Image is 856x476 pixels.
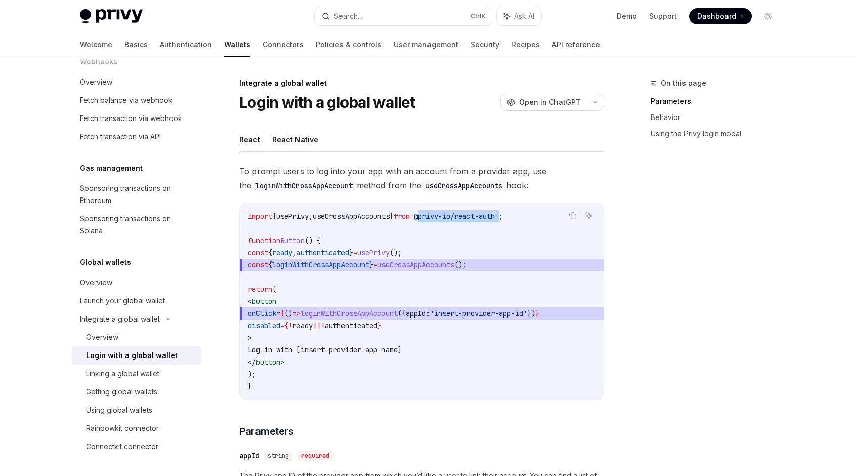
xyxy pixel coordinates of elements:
[292,248,296,257] span: ,
[390,248,402,257] span: ();
[353,248,357,257] span: =
[390,212,394,221] span: }
[661,77,706,89] span: On this page
[248,333,252,342] span: >
[649,11,677,21] a: Support
[239,128,260,151] button: React
[72,346,201,365] a: Login with a global wallet
[552,32,600,57] a: API reference
[470,12,486,20] span: Ctrl K
[124,32,148,57] a: Basics
[582,209,595,222] button: Ask AI
[80,313,160,325] div: Integrate a global wallet
[72,365,201,383] a: Linking a global wallet
[349,248,353,257] span: }
[500,94,587,111] button: Open in ChatGPT
[80,256,131,268] h5: Global wallets
[248,370,256,379] span: );
[272,212,276,221] span: {
[80,162,143,174] h5: Gas management
[651,126,784,142] a: Using the Privy login modal
[617,11,637,21] a: Demo
[421,180,506,191] code: useCrossAppAccounts
[72,292,201,310] a: Launch your global wallet
[80,276,112,289] div: Overview
[263,32,304,57] a: Connectors
[248,260,268,269] span: const
[321,321,325,330] span: !
[248,297,252,306] span: <
[80,295,165,307] div: Launch your global wallet
[160,32,212,57] a: Authentication
[86,404,152,416] div: Using global wallets
[80,76,112,88] div: Overview
[224,32,250,57] a: Wallets
[697,11,736,21] span: Dashboard
[519,97,581,107] span: Open in ChatGPT
[760,8,776,24] button: Toggle dark mode
[86,368,159,380] div: Linking a global wallet
[72,383,201,401] a: Getting global wallets
[72,419,201,438] a: Rainbowkit connector
[377,321,381,330] span: }
[651,109,784,126] a: Behavior
[80,9,143,23] img: light logo
[689,8,752,24] a: Dashboard
[72,73,201,91] a: Overview
[297,451,333,461] div: required
[239,78,604,88] div: Integrate a global wallet
[80,32,112,57] a: Welcome
[514,11,534,21] span: Ask AI
[72,273,201,292] a: Overview
[410,212,499,221] span: '@privy-io/react-auth'
[239,424,293,439] span: Parameters
[248,285,272,294] span: return
[272,260,369,269] span: loginWithCrossAppAccount
[398,309,406,318] span: ({
[248,321,280,330] span: disabled
[80,112,182,125] div: Fetch transaction via webhook
[86,331,118,343] div: Overview
[406,309,430,318] span: appId:
[292,309,301,318] span: =>
[268,248,272,257] span: {
[272,285,276,294] span: (
[497,7,541,25] button: Ask AI
[535,309,539,318] span: }
[301,309,398,318] span: loginWithCrossAppAccount
[251,180,357,191] code: loginWithCrossAppAccount
[248,345,402,354] span: Log in with [insert-provider-app-name]
[248,309,276,318] span: onClick
[248,248,268,257] span: const
[499,212,503,221] span: ;
[248,358,256,367] span: </
[72,210,201,240] a: Sponsoring transactions on Solana
[284,321,288,330] span: {
[280,358,284,367] span: >
[268,260,272,269] span: {
[430,309,527,318] span: 'insert-provider-app-id'
[377,260,454,269] span: useCrossAppAccounts
[72,438,201,456] a: Connectkit connector
[394,32,458,57] a: User management
[325,321,377,330] span: authenticated
[309,212,313,221] span: ,
[86,349,178,362] div: Login with a global wallet
[454,260,466,269] span: ();
[239,164,604,192] span: To prompt users to log into your app with an account from a provider app, use the method from the...
[470,32,499,57] a: Security
[284,309,292,318] span: ()
[394,212,410,221] span: from
[316,32,381,57] a: Policies & controls
[72,328,201,346] a: Overview
[239,451,260,461] div: appId
[313,321,321,330] span: ||
[268,452,289,460] span: string
[248,212,272,221] span: import
[72,91,201,109] a: Fetch balance via webhook
[86,422,159,434] div: Rainbowkit connector
[80,94,173,106] div: Fetch balance via webhook
[272,248,292,257] span: ready
[305,236,321,245] span: () {
[80,182,195,207] div: Sponsoring transactions on Ethereum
